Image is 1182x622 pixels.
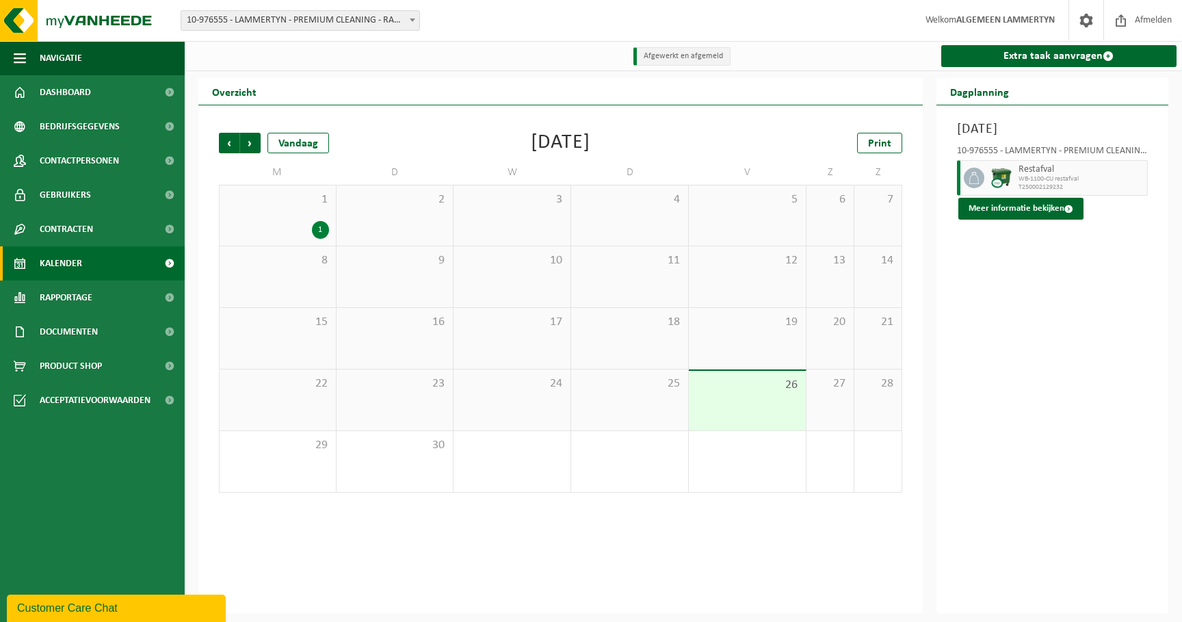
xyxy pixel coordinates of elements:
span: Restafval [1019,164,1144,175]
span: Acceptatievoorwaarden [40,383,150,417]
a: Print [857,133,902,153]
span: 7 [861,192,895,207]
div: 1 [312,221,329,239]
div: [DATE] [531,133,590,153]
span: 15 [226,315,329,330]
span: 27 [813,376,847,391]
span: T250002129232 [1019,183,1144,192]
span: Rapportage [40,281,92,315]
strong: ALGEMEEN LAMMERTYN [956,15,1055,25]
li: Afgewerkt en afgemeld [633,47,731,66]
span: 23 [343,376,447,391]
span: 28 [861,376,895,391]
button: Meer informatie bekijken [958,198,1083,220]
td: D [337,160,454,185]
span: 12 [696,253,799,268]
span: Documenten [40,315,98,349]
span: Gebruikers [40,178,91,212]
span: 5 [696,192,799,207]
span: Volgende [240,133,261,153]
span: 22 [226,376,329,391]
span: Kalender [40,246,82,281]
span: 17 [460,315,564,330]
span: 11 [578,253,681,268]
span: Contracten [40,212,93,246]
div: Vandaag [267,133,329,153]
span: 21 [861,315,895,330]
span: 30 [343,438,447,453]
td: Z [854,160,902,185]
span: 1 [226,192,329,207]
span: 6 [813,192,847,207]
span: 26 [696,378,799,393]
h2: Overzicht [198,78,270,105]
h2: Dagplanning [936,78,1023,105]
span: 16 [343,315,447,330]
iframe: chat widget [7,592,228,622]
span: 13 [813,253,847,268]
span: 24 [460,376,564,391]
span: 29 [226,438,329,453]
span: Dashboard [40,75,91,109]
span: 19 [696,315,799,330]
span: Product Shop [40,349,102,383]
span: WB-1100-CU restafval [1019,175,1144,183]
span: 14 [861,253,895,268]
span: Contactpersonen [40,144,119,178]
span: Bedrijfsgegevens [40,109,120,144]
td: D [571,160,689,185]
span: 10 [460,253,564,268]
span: 8 [226,253,329,268]
span: Navigatie [40,41,82,75]
span: 10-976555 - LAMMERTYN - PREMIUM CLEANING - RANST [181,10,420,31]
a: Extra taak aanvragen [941,45,1177,67]
span: Print [868,138,891,149]
span: 18 [578,315,681,330]
h3: [DATE] [957,119,1148,140]
td: V [689,160,806,185]
span: 9 [343,253,447,268]
span: 10-976555 - LAMMERTYN - PREMIUM CLEANING - RANST [181,11,419,30]
span: 4 [578,192,681,207]
div: 10-976555 - LAMMERTYN - PREMIUM CLEANING - RANST [957,146,1148,160]
span: 25 [578,376,681,391]
td: W [454,160,571,185]
span: 20 [813,315,847,330]
td: Z [806,160,854,185]
img: WB-1100-CU [991,168,1012,188]
span: 3 [460,192,564,207]
td: M [219,160,337,185]
span: Vorige [219,133,239,153]
span: 2 [343,192,447,207]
